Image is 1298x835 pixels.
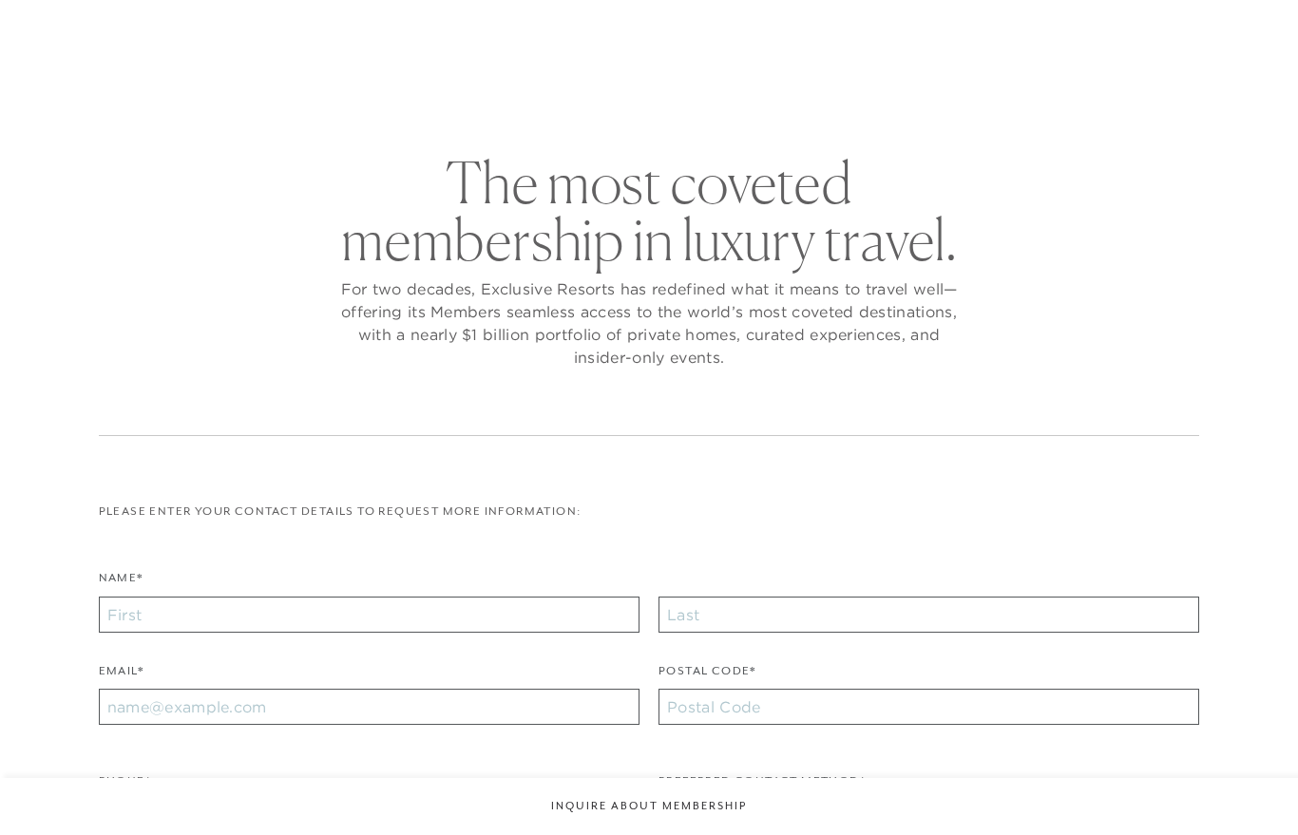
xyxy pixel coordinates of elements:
input: Postal Code [659,689,1199,725]
p: For two decades, Exclusive Resorts has redefined what it means to travel well—offering its Member... [335,277,963,369]
p: Please enter your contact details to request more information: [99,503,1200,521]
h2: The most coveted membership in luxury travel. [335,154,963,268]
label: Name* [99,569,143,597]
input: name@example.com [99,689,639,725]
input: Last [659,597,1199,633]
label: Email* [99,662,143,690]
button: Open navigation [1219,23,1244,36]
legend: Preferred Contact Method* [659,772,866,800]
div: Phone* [99,772,639,790]
input: First [99,597,639,633]
label: Postal Code* [659,662,756,690]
